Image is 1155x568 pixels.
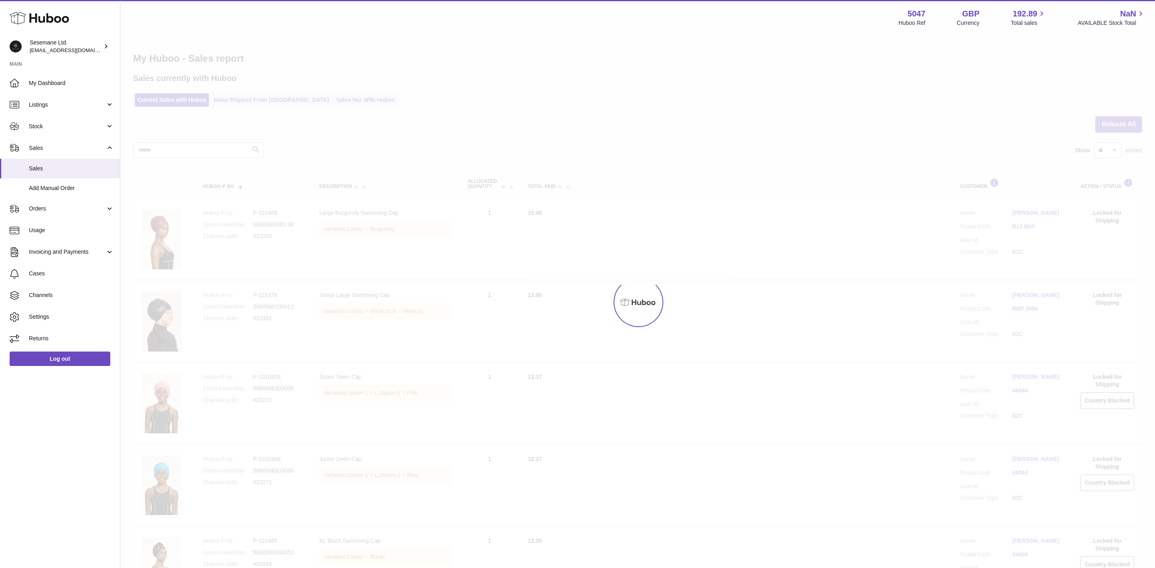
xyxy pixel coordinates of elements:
span: [EMAIL_ADDRESS][DOMAIN_NAME] [30,47,118,53]
span: AVAILABLE Stock Total [1078,19,1145,27]
img: internalAdmin-5047@internal.huboo.com [10,40,22,53]
a: 192.89 Total sales [1011,8,1046,27]
span: Invoicing and Payments [29,248,105,256]
div: Sesemane Ltd. [30,39,102,54]
span: Add Manual Order [29,184,114,192]
span: Stock [29,123,105,130]
div: Currency [957,19,980,27]
strong: 5047 [908,8,926,19]
div: Huboo Ref [899,19,926,27]
span: NaN [1120,8,1136,19]
span: Sales [29,144,105,152]
a: NaN AVAILABLE Stock Total [1078,8,1145,27]
span: Listings [29,101,105,109]
span: My Dashboard [29,79,114,87]
span: Settings [29,313,114,321]
span: Total sales [1011,19,1046,27]
span: Orders [29,205,105,212]
strong: GBP [962,8,979,19]
span: Sales [29,165,114,172]
span: Cases [29,270,114,277]
span: Returns [29,335,114,342]
span: 192.89 [1013,8,1037,19]
span: Channels [29,291,114,299]
a: Log out [10,352,110,366]
span: Usage [29,226,114,234]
